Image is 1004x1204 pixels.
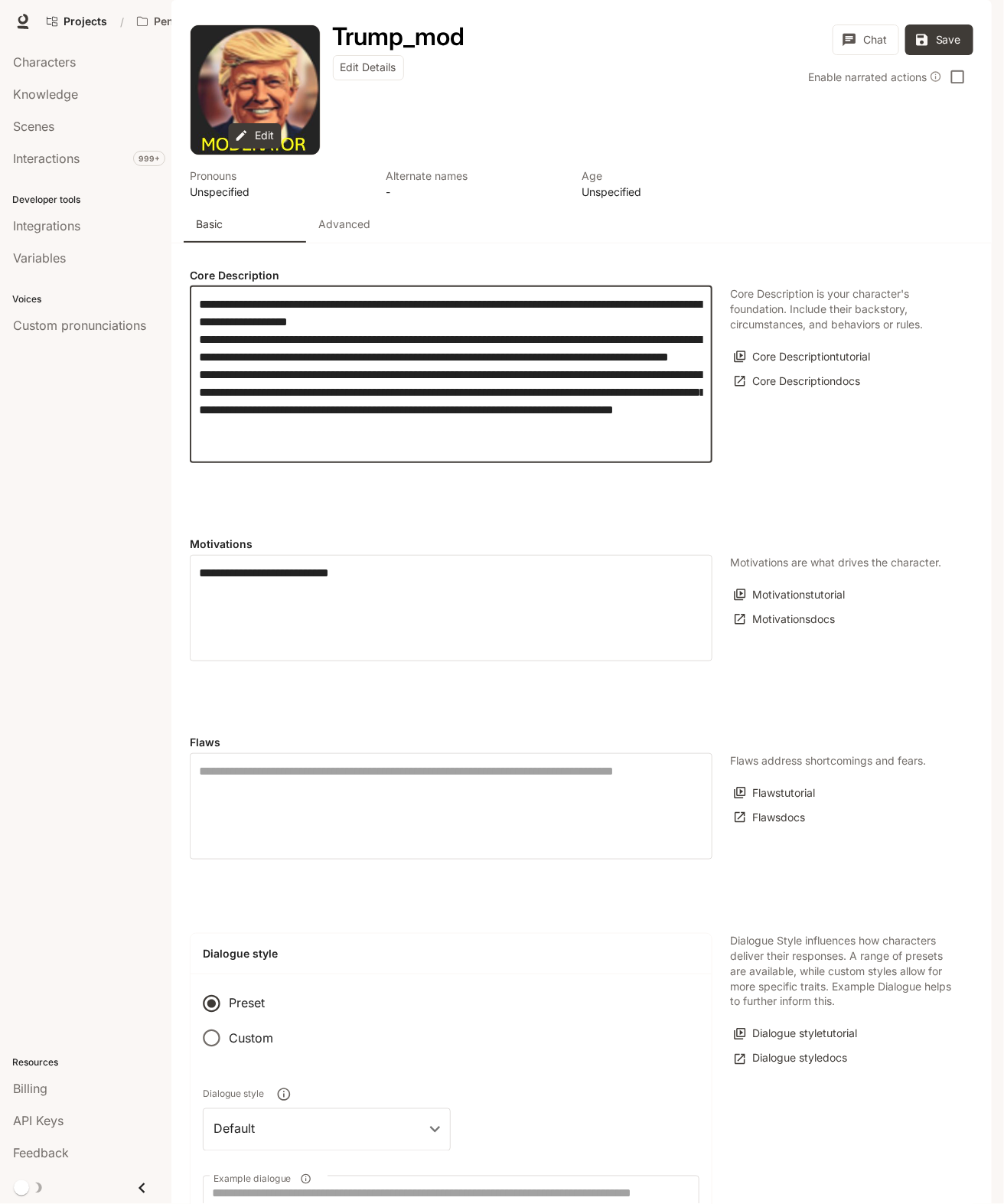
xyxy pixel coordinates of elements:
[190,168,367,200] button: Open character details dialog
[731,607,839,632] a: Motivationsdocs
[203,946,699,961] h4: Dialogue style
[833,24,899,55] button: Chat
[203,1108,451,1151] div: Default
[731,286,955,332] p: Core Description is your character's foundation. Include their backstory, circumstances, and beha...
[333,55,404,80] button: Edit Details
[154,15,240,28] p: Pen Pals [Production]
[582,184,759,200] p: Unspecified
[191,25,320,155] button: Open character avatar dialog
[196,217,223,232] p: Basic
[318,217,370,232] p: Advanced
[214,1172,291,1185] span: Example dialogue
[333,21,465,51] h1: Trump_mod
[190,168,367,184] p: Pronouns
[582,168,759,200] button: Open character details dialog
[386,168,563,184] p: Alternate names
[731,933,955,1010] p: Dialogue Style influences how characters deliver their responses. A range of presets are availabl...
[808,69,942,85] div: Enable narrated actions
[203,987,285,1056] div: Dialogue style type
[731,805,810,830] a: Flawsdocs
[229,994,265,1013] span: Preset
[731,369,865,394] a: Core Descriptiondocs
[190,286,712,463] div: label
[130,6,263,37] button: Open workspace menu
[295,1169,316,1189] button: Example dialogue
[731,344,875,370] button: Core Descriptiontutorial
[386,184,563,200] p: -
[229,123,282,148] button: Edit
[386,168,563,200] button: Open character details dialog
[582,168,759,184] p: Age
[114,14,130,30] div: /
[731,582,849,608] button: Motivationstutorial
[191,25,320,155] div: Avatar image
[203,1088,264,1101] span: Dialogue style
[333,24,465,49] button: Open character details dialog
[229,1029,273,1048] span: Custom
[731,555,942,570] p: Motivations are what drives the character.
[64,15,107,28] span: Projects
[731,781,820,806] button: Flawstutorial
[40,6,114,37] a: Go to projects
[190,537,712,552] h4: Motivations
[190,268,712,283] h4: Core Description
[731,1046,852,1072] a: Dialogue styledocs
[190,184,367,200] p: Unspecified
[190,753,712,860] div: Flaws
[731,1022,862,1047] button: Dialogue styletutorial
[905,24,973,55] button: Save
[731,753,927,768] p: Flaws address shortcomings and fears.
[190,735,712,750] h4: Flaws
